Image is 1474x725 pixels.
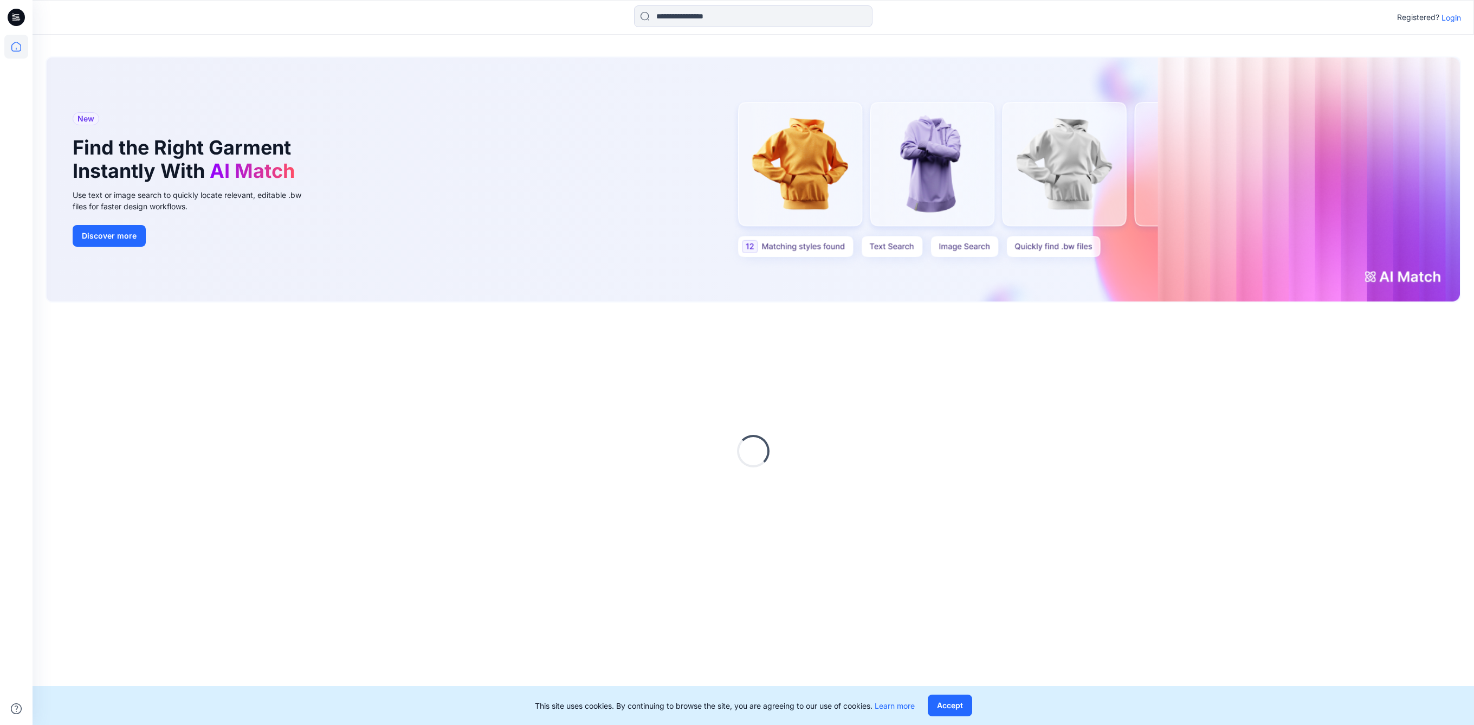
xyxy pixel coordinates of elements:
button: Accept [928,695,972,716]
h1: Find the Right Garment Instantly With [73,136,300,183]
span: New [77,112,94,125]
a: Learn more [875,701,915,710]
div: Use text or image search to quickly locate relevant, editable .bw files for faster design workflows. [73,189,316,212]
span: AI Match [210,159,295,183]
p: Login [1441,12,1461,23]
p: Registered? [1397,11,1439,24]
p: This site uses cookies. By continuing to browse the site, you are agreeing to our use of cookies. [535,700,915,711]
button: Discover more [73,225,146,247]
